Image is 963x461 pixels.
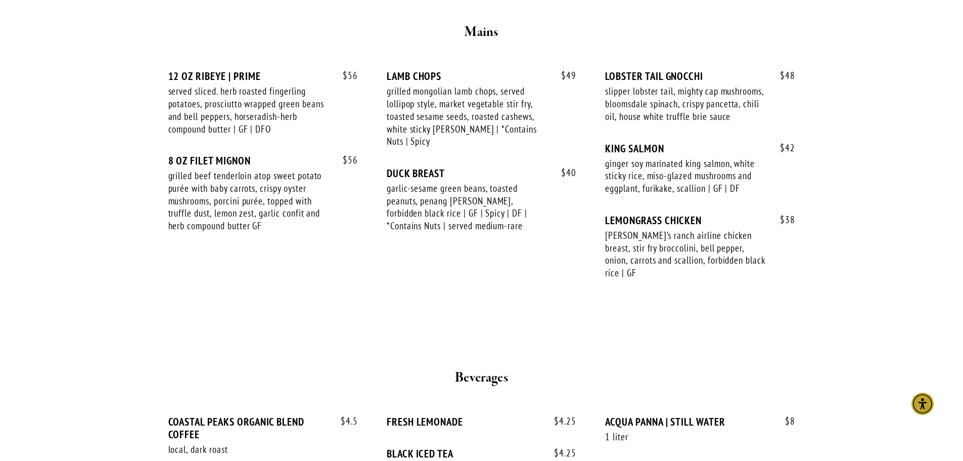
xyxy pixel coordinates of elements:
span: $ [341,415,346,427]
div: COASTAL PEAKS ORGANIC BLEND COFFEE [168,415,358,441]
div: FRESH LEMONADE [387,415,576,428]
span: 56 [333,154,358,166]
div: grilled mongolian lamb chops, served lollipop style, market vegetable stir fry, toasted sesame se... [387,85,547,148]
strong: Mains [465,23,498,41]
span: 48 [770,70,795,81]
span: $ [343,69,348,81]
span: $ [780,214,785,226]
span: 38 [770,214,795,226]
div: served sliced. herb roasted fingerling potatoes, prosciutto wrapped green beans and bell peppers,... [168,85,329,135]
span: 42 [770,142,795,154]
div: local, dark roast [168,443,329,456]
span: $ [554,415,559,427]
span: 4.5 [331,415,358,427]
span: 8 [775,415,795,427]
div: Accessibility Menu [911,393,934,415]
div: ACQUA PANNA | STILL WATER [605,415,795,428]
div: slipper lobster tail, mighty cap mushrooms, bloomsdale spinach, crispy pancetta, chili oil, house... [605,85,766,122]
span: $ [780,142,785,154]
span: 56 [333,70,358,81]
div: [PERSON_NAME]’s ranch airline chicken breast, stir fry broccolini, bell pepper, onion, carrots an... [605,229,766,279]
span: 40 [551,167,576,179]
div: garlic-sesame green beans, toasted peanuts, penang [PERSON_NAME], forbidden black rice | GF | Spi... [387,182,547,232]
span: $ [785,415,790,427]
div: KING SALMON [605,142,795,155]
div: BLACK ICED TEA [387,447,576,460]
div: LOBSTER TAIL GNOCCHI [605,70,795,82]
div: 1 liter [605,431,766,443]
span: $ [343,154,348,166]
div: DUCK BREAST [387,167,576,180]
strong: Beverages [455,369,508,387]
div: ginger soy marinated king salmon, white sticky rice, miso-glazed mushrooms and eggplant, furikake... [605,157,766,195]
span: $ [561,166,566,179]
span: 4.25 [544,447,576,459]
div: LEMONGRASS CHICKEN [605,214,795,227]
div: grilled beef tenderloin atop sweet potato purée with baby carrots, crispy oyster mushrooms, porci... [168,170,329,232]
span: 49 [551,70,576,81]
span: 4.25 [544,415,576,427]
span: $ [554,447,559,459]
div: 8 OZ FILET MIGNON [168,154,358,167]
span: $ [780,69,785,81]
div: LAMB CHOPS [387,70,576,82]
span: $ [561,69,566,81]
div: 12 OZ RIBEYE | PRIME [168,70,358,82]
